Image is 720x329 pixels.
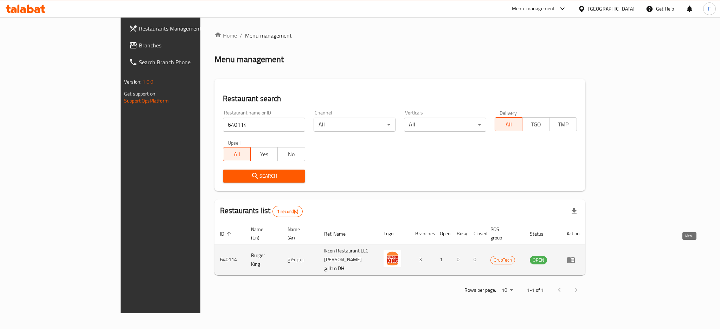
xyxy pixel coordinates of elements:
input: Search for restaurant name or ID.. [223,118,305,132]
a: Restaurants Management [123,20,241,37]
td: 0 [451,244,468,275]
label: Delivery [500,110,517,115]
span: OPEN [530,256,547,264]
a: Search Branch Phone [123,54,241,71]
td: 3 [410,244,434,275]
span: Status [530,230,553,238]
span: 1.0.0 [142,77,153,86]
span: 1 record(s) [273,208,303,215]
div: Export file [566,203,583,220]
div: OPEN [530,256,547,264]
div: All [404,118,486,132]
button: Yes [250,147,278,161]
span: Ref. Name [324,230,355,238]
span: Branches [139,41,235,50]
span: Name (En) [251,225,274,242]
th: Open [434,223,451,244]
button: All [223,147,251,161]
table: enhanced table [214,223,585,275]
th: Branches [410,223,434,244]
a: Branches [123,37,241,54]
span: Restaurants Management [139,24,235,33]
span: POS group [490,225,516,242]
span: Version: [124,77,141,86]
nav: breadcrumb [214,31,585,40]
span: Name (Ar) [288,225,310,242]
h2: Restaurant search [223,93,577,104]
span: Get support on: [124,89,156,98]
p: Rows per page: [464,286,496,295]
button: TMP [549,117,577,131]
button: TGO [522,117,550,131]
td: Burger King [245,244,282,275]
span: Search [229,172,300,180]
span: Yes [253,149,275,159]
span: All [498,119,520,130]
th: Logo [378,223,410,244]
li: / [240,31,242,40]
th: Closed [468,223,485,244]
span: ID [220,230,233,238]
a: Support.OpsPlatform [124,96,169,105]
span: All [226,149,248,159]
button: No [277,147,305,161]
td: 1 [434,244,451,275]
button: Search [223,170,305,183]
div: All [314,118,396,132]
th: Busy [451,223,468,244]
span: GrubTech [491,256,515,264]
label: Upsell [228,140,241,145]
td: Ikcon Restaurant LLC [PERSON_NAME] مطابخ DH [319,244,378,275]
img: Burger King [384,250,401,267]
span: Search Branch Phone [139,58,235,66]
p: 1-1 of 1 [527,286,544,295]
div: Rows per page: [499,285,516,296]
span: F [708,5,711,13]
div: Total records count [272,206,303,217]
span: Menu management [245,31,292,40]
button: All [495,117,522,131]
div: [GEOGRAPHIC_DATA] [588,5,635,13]
span: TGO [525,119,547,130]
span: TMP [552,119,574,130]
td: برجر كنج [282,244,319,275]
td: 0 [468,244,485,275]
h2: Restaurants list [220,205,303,217]
div: Menu-management [512,5,555,13]
th: Action [561,223,585,244]
h2: Menu management [214,54,284,65]
span: No [281,149,302,159]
